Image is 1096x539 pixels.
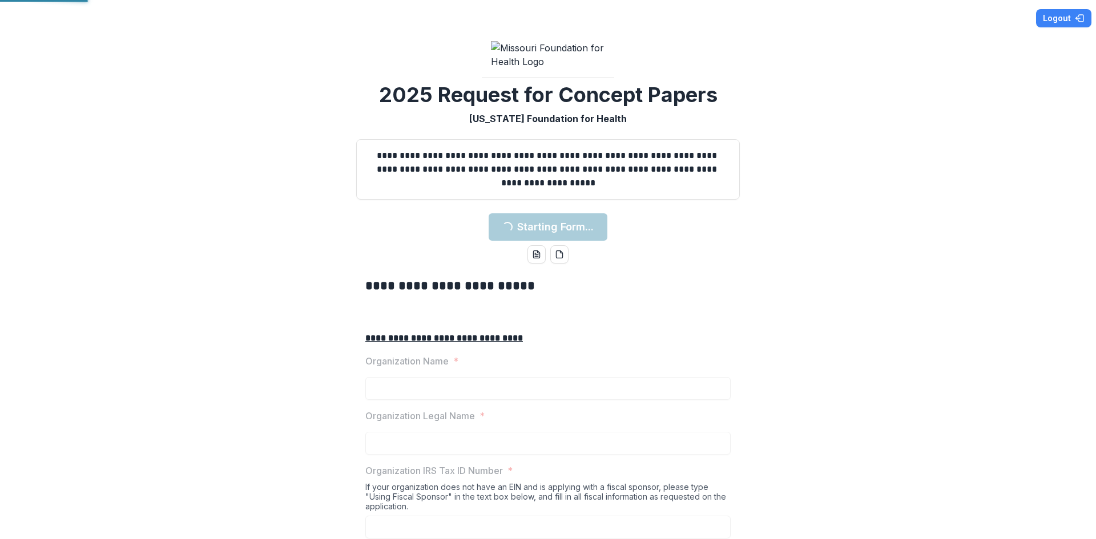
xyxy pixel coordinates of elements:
p: Organization Name [365,354,449,368]
img: Missouri Foundation for Health Logo [491,41,605,68]
button: Logout [1036,9,1091,27]
button: pdf-download [550,245,569,264]
p: [US_STATE] Foundation for Health [469,112,627,125]
button: Starting Form... [489,213,607,241]
h2: 2025 Request for Concept Papers [379,83,718,107]
div: If your organization does not have an EIN and is applying with a fiscal sponsor, please type "Usi... [365,482,731,516]
p: Organization Legal Name [365,409,475,423]
p: Organization IRS Tax ID Number [365,464,503,477]
button: word-download [527,245,546,264]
